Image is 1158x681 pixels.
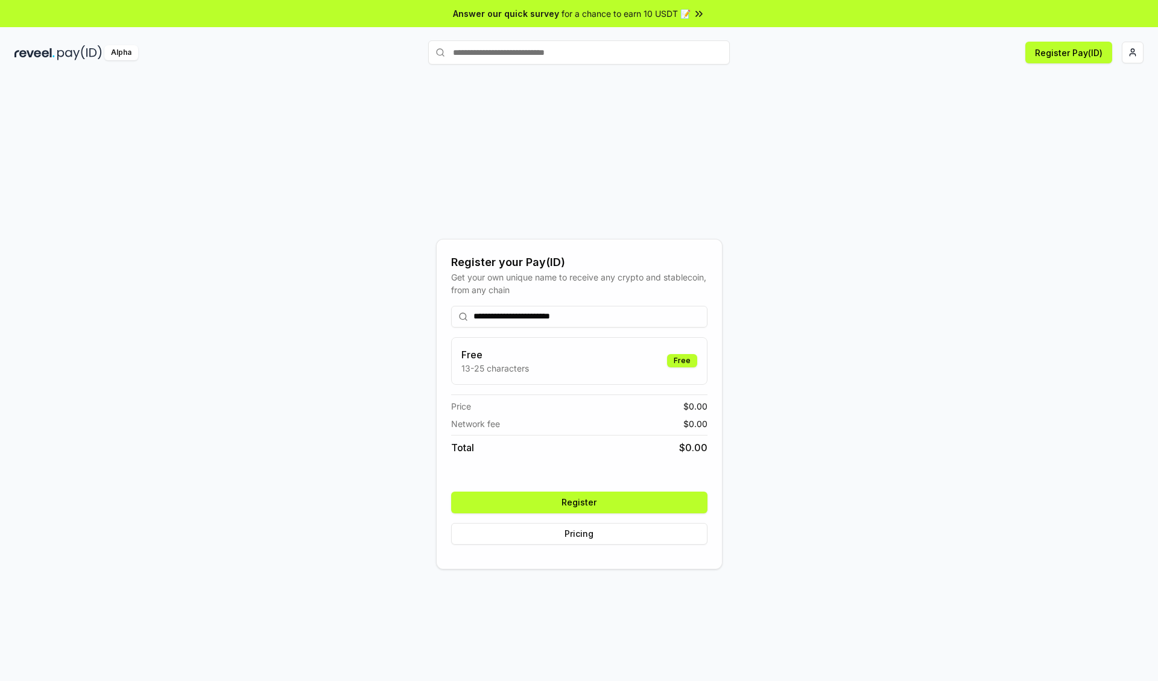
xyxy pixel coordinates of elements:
[451,254,707,271] div: Register your Pay(ID)
[451,400,471,413] span: Price
[461,362,529,375] p: 13-25 characters
[461,347,529,362] h3: Free
[451,492,707,513] button: Register
[683,417,707,430] span: $ 0.00
[562,7,691,20] span: for a chance to earn 10 USDT 📝
[14,45,55,60] img: reveel_dark
[57,45,102,60] img: pay_id
[451,440,474,455] span: Total
[451,417,500,430] span: Network fee
[1025,42,1112,63] button: Register Pay(ID)
[679,440,707,455] span: $ 0.00
[451,523,707,545] button: Pricing
[451,271,707,296] div: Get your own unique name to receive any crypto and stablecoin, from any chain
[104,45,138,60] div: Alpha
[683,400,707,413] span: $ 0.00
[453,7,559,20] span: Answer our quick survey
[667,354,697,367] div: Free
